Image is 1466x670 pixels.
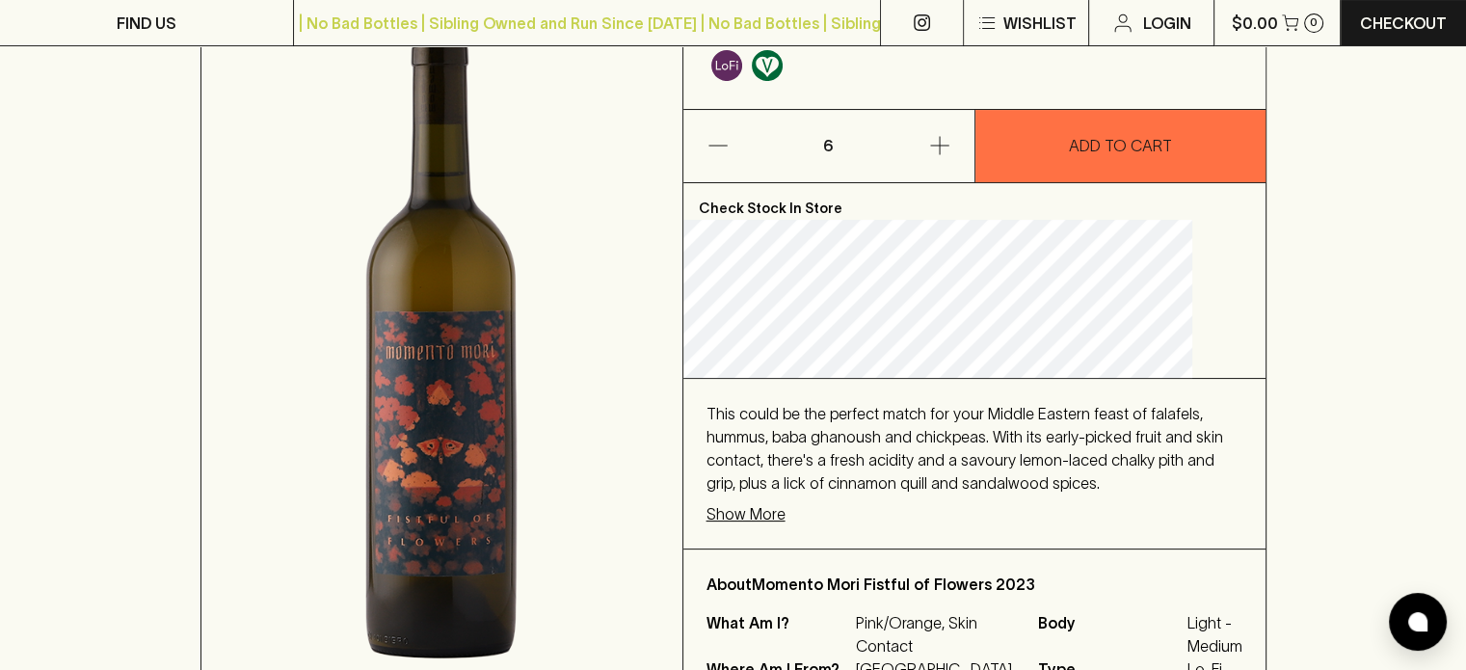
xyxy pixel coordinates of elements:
[752,50,783,81] img: Vegan
[1069,134,1172,157] p: ADD TO CART
[1142,12,1190,35] p: Login
[1187,611,1242,657] span: Light - Medium
[706,45,747,86] a: Some may call it natural, others minimum intervention, either way, it’s hands off & maybe even a ...
[747,45,787,86] a: Made without the use of any animal products.
[856,611,1015,657] p: Pink/Orange, Skin Contact
[1310,17,1318,28] p: 0
[1002,12,1076,35] p: Wishlist
[706,573,1242,596] p: About Momento Mori Fistful of Flowers 2023
[706,502,786,525] p: Show More
[806,110,852,182] p: 6
[706,405,1223,492] span: This could be the perfect match for your Middle Eastern feast of falafels, hummus, baba ghanoush ...
[1038,611,1183,657] span: Body
[1360,12,1447,35] p: Checkout
[1232,12,1278,35] p: $0.00
[683,183,1266,220] p: Check Stock In Store
[117,12,176,35] p: FIND US
[706,611,851,657] p: What Am I?
[711,50,742,81] img: Lo-Fi
[1408,612,1427,631] img: bubble-icon
[975,110,1266,182] button: ADD TO CART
